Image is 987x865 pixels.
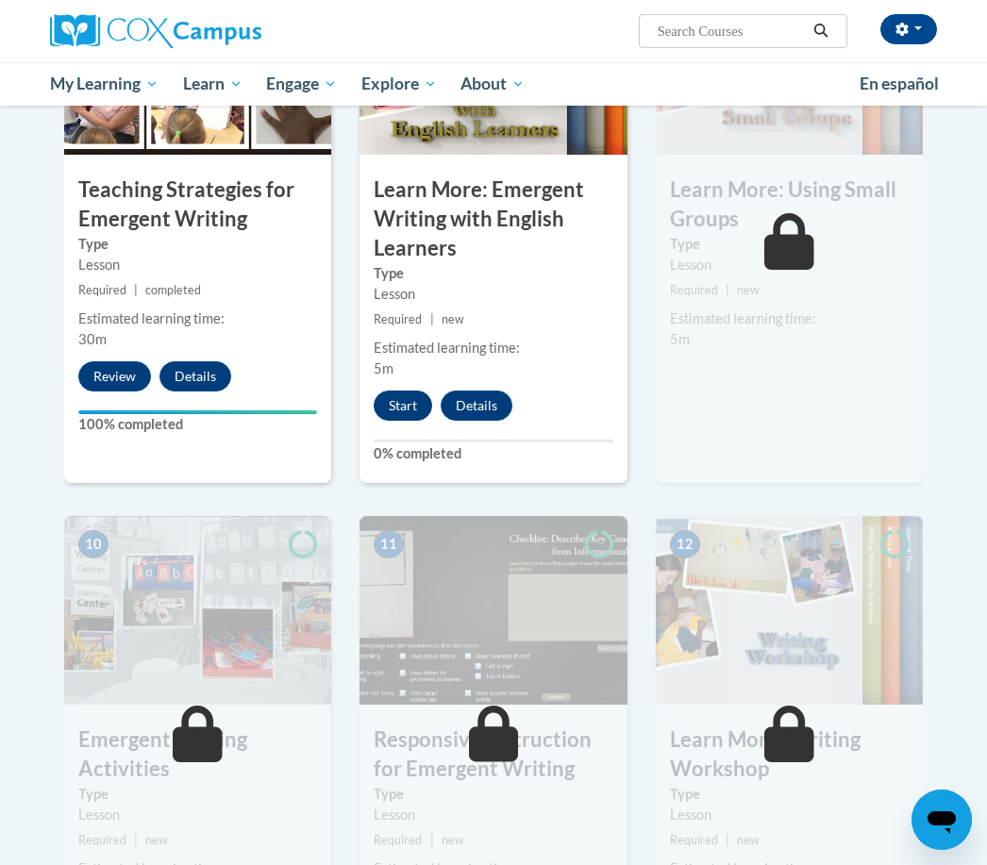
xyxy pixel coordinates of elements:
[145,283,201,297] span: completed
[38,62,171,106] a: My Learning
[360,725,627,784] h3: Responsive Instruction for Emergent Writing
[374,805,612,825] div: Lesson
[449,62,538,106] a: About
[656,20,807,42] input: Search Courses
[64,175,331,234] h3: Teaching Strategies for Emergent Writing
[78,331,107,347] span: 30m
[807,20,835,42] button: Search
[78,234,317,255] label: Type
[78,308,317,329] div: Estimated learning time:
[374,360,393,376] span: 5m
[430,312,434,326] span: |
[670,308,909,329] div: Estimated learning time:
[656,175,923,234] h3: Learn More: Using Small Groups
[670,833,718,847] span: Required
[159,361,231,391] button: Details
[656,516,923,705] img: Course Image
[847,64,951,104] a: En español
[374,784,612,805] label: Type
[374,263,612,284] label: Type
[430,833,434,847] span: |
[670,805,909,825] div: Lesson
[374,312,422,326] span: Required
[36,62,951,106] div: Main menu
[64,516,331,705] img: Course Image
[78,410,317,414] div: Your progress
[441,391,512,421] button: Details
[670,530,700,558] span: 12
[374,391,432,421] button: Start
[349,62,449,106] a: Explore
[860,74,939,93] span: En español
[670,784,909,805] label: Type
[78,530,109,558] span: 10
[374,530,404,558] span: 11
[78,805,317,825] div: Lesson
[374,833,422,847] span: Required
[50,14,261,48] img: Cox Campus
[726,833,729,847] span: |
[460,73,525,95] span: About
[78,833,126,847] span: Required
[78,784,317,805] label: Type
[78,414,317,435] label: 100% completed
[78,255,317,275] div: Lesson
[374,338,612,358] div: Estimated learning time:
[64,725,331,784] h3: Emergent Writing Activities
[656,725,923,784] h3: Learn More: Writing Workshop
[183,73,243,95] span: Learn
[134,833,138,847] span: |
[670,283,718,297] span: Required
[171,62,255,106] a: Learn
[145,833,168,847] span: new
[78,283,126,297] span: Required
[134,283,138,297] span: |
[726,283,729,297] span: |
[670,331,690,347] span: 5m
[912,790,972,850] iframe: Button to launch messaging window
[361,73,437,95] span: Explore
[360,516,627,705] img: Course Image
[50,14,326,48] a: Cox Campus
[737,283,760,297] span: new
[442,833,464,847] span: new
[50,73,159,95] span: My Learning
[254,62,349,106] a: Engage
[737,833,760,847] span: new
[78,361,151,391] button: Review
[360,175,627,262] h3: Learn More: Emergent Writing with English Learners
[880,14,937,44] button: Account Settings
[442,312,464,326] span: new
[374,284,612,305] div: Lesson
[670,255,909,275] div: Lesson
[670,234,909,255] label: Type
[374,443,612,464] label: 0% completed
[266,73,337,95] span: Engage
